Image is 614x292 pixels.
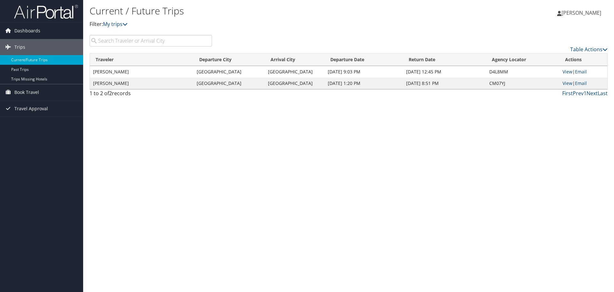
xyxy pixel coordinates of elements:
th: Departure Date: activate to sort column descending [325,54,403,66]
th: Arrival City: activate to sort column ascending [265,54,325,66]
td: [GEOGRAPHIC_DATA] [193,66,264,78]
a: Email [575,69,587,75]
td: [DATE] 9:03 PM [325,66,403,78]
td: | [559,78,607,89]
td: [GEOGRAPHIC_DATA] [265,66,325,78]
span: Dashboards [14,23,40,39]
a: My trips [103,21,128,28]
a: Next [586,90,598,97]
a: Last [598,90,608,97]
td: [PERSON_NAME] [90,78,193,89]
img: airportal-logo.png [14,4,78,19]
th: Actions [559,54,607,66]
span: [PERSON_NAME] [562,9,601,16]
p: Filter: [90,20,435,29]
td: D4L8MM [486,66,559,78]
a: Email [575,80,587,86]
span: Travel Approval [14,101,48,117]
a: First [562,90,573,97]
a: [PERSON_NAME] [557,3,608,22]
a: 1 [584,90,586,97]
span: Trips [14,39,25,55]
div: 1 to 2 of records [90,89,212,100]
th: Agency Locator: activate to sort column ascending [486,54,559,66]
span: 2 [109,90,112,97]
h1: Current / Future Trips [90,4,435,18]
span: Book Travel [14,84,39,100]
td: [DATE] 12:45 PM [403,66,486,78]
th: Traveler: activate to sort column ascending [90,54,193,66]
a: Table Actions [570,46,608,53]
td: | [559,66,607,78]
input: Search Traveler or Arrival City [90,35,212,46]
td: [GEOGRAPHIC_DATA] [193,78,264,89]
th: Return Date: activate to sort column ascending [403,54,486,66]
td: CM07YJ [486,78,559,89]
th: Departure City: activate to sort column ascending [193,54,264,66]
td: [DATE] 8:51 PM [403,78,486,89]
td: [PERSON_NAME] [90,66,193,78]
a: View [563,69,572,75]
td: [GEOGRAPHIC_DATA] [265,78,325,89]
td: [DATE] 1:20 PM [325,78,403,89]
a: Prev [573,90,584,97]
a: View [563,80,572,86]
